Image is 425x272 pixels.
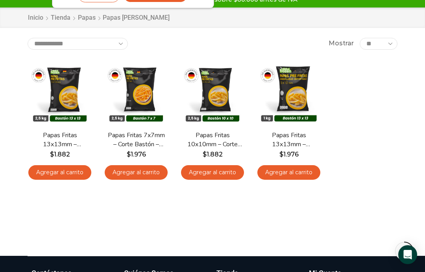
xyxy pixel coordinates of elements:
[257,165,320,180] a: Agregar al carrito: “Papas Fritas 13x13mm - Formato 1 kg - Caja 10 kg”
[260,131,318,149] a: Papas Fritas 13x13mm – Formato 1 kg – Caja 10 kg
[31,131,89,149] a: Papas Fritas 13x13mm – Formato 2,5 kg – Caja 10 kg
[28,13,170,22] nav: Breadcrumb
[105,165,168,180] a: Agregar al carrito: “Papas Fritas 7x7mm - Corte Bastón - Caja 10 kg”
[127,151,131,158] span: $
[50,151,54,158] span: $
[203,151,223,158] bdi: 1.882
[279,151,299,158] bdi: 1.976
[127,151,146,158] bdi: 1.976
[50,151,70,158] bdi: 1.882
[398,245,417,264] div: Open Intercom Messenger
[28,165,91,180] a: Agregar al carrito: “Papas Fritas 13x13mm - Formato 2,5 kg - Caja 10 kg”
[329,39,354,48] span: Mostrar
[28,13,44,22] a: Inicio
[103,14,170,21] h1: Papas [PERSON_NAME]
[107,131,165,149] a: Papas Fritas 7x7mm – Corte Bastón – Caja 10 kg
[183,131,242,149] a: Papas Fritas 10x10mm – Corte Bastón – Caja 10 kg
[181,165,244,180] a: Agregar al carrito: “Papas Fritas 10x10mm - Corte Bastón - Caja 10 kg”
[203,151,207,158] span: $
[78,13,96,22] a: Papas
[28,38,128,50] select: Pedido de la tienda
[50,13,71,22] a: Tienda
[279,151,283,158] span: $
